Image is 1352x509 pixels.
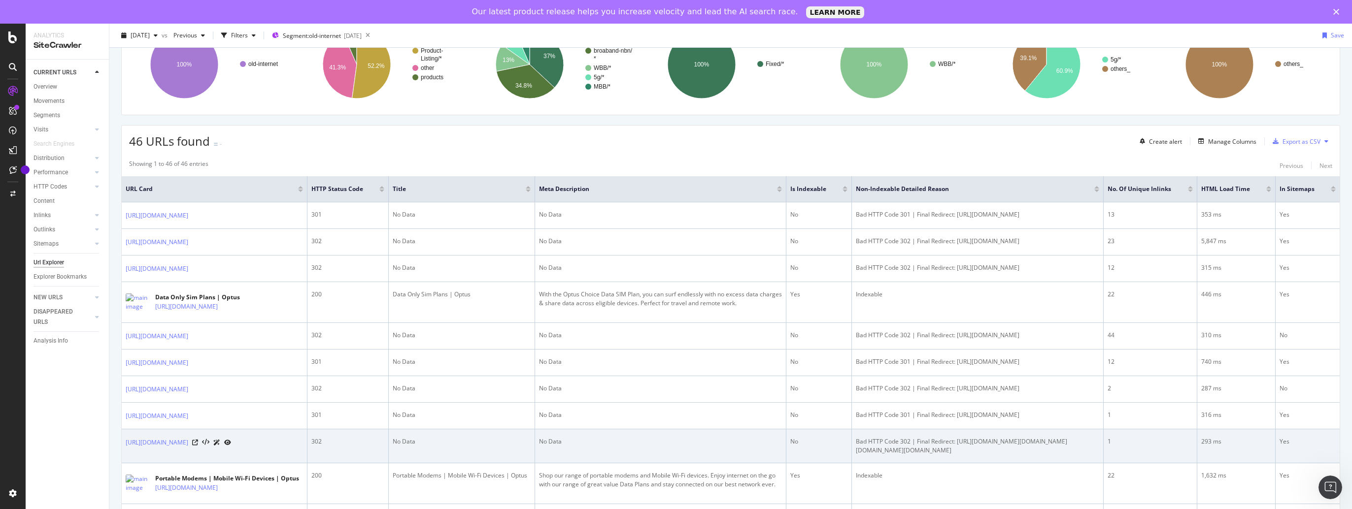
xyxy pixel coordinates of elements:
div: 302 [311,263,384,272]
div: Search Engines [34,139,74,149]
text: 37% [543,53,555,60]
text: others_ [1111,65,1130,72]
div: A chart. [302,22,469,107]
div: 302 [311,437,384,446]
span: Meta Description [539,185,763,193]
div: 315 ms [1201,263,1271,272]
div: CURRENT URLS [34,67,76,78]
div: Segments [34,110,60,121]
div: Bad HTTP Code 302 | Final Redirect: [URL][DOMAIN_NAME] [856,237,1099,246]
div: No [790,437,847,446]
a: Performance [34,167,92,178]
div: No Data [393,437,530,446]
div: A chart. [129,22,297,107]
a: [URL][DOMAIN_NAME] [126,264,188,274]
div: No Data [393,357,530,366]
a: Explorer Bookmarks [34,272,102,282]
div: Content [34,196,55,206]
button: Export as CSV [1269,133,1320,149]
div: Bad HTTP Code 301 | Final Redirect: [URL][DOMAIN_NAME] [856,411,1099,419]
div: 446 ms [1201,290,1271,299]
div: Url Explorer [34,257,64,268]
button: Next [1319,159,1332,171]
div: Showing 1 to 46 of 46 entries [129,159,208,171]
span: HTTP Status Code [311,185,365,193]
div: 287 ms [1201,384,1271,393]
div: 316 ms [1201,411,1271,419]
div: Visits [34,125,48,135]
svg: A chart. [992,22,1158,107]
div: Shop our range of portable modems and Mobile Wi-Fi devices. Enjoy internet on the go with our ran... [539,471,782,489]
button: [DATE] [117,28,162,43]
text: old-internet [248,61,278,67]
a: Overview [34,82,102,92]
div: No Data [393,210,530,219]
a: Content [34,196,102,206]
img: main image [126,293,150,311]
div: Bad HTTP Code 302 | Final Redirect: [URL][DOMAIN_NAME][DOMAIN_NAME][DOMAIN_NAME][DOMAIN_NAME] [856,437,1099,455]
button: Filters [217,28,260,43]
div: DISAPPEARED URLS [34,307,83,327]
a: URL Inspection [224,437,231,447]
div: Previous [1280,161,1303,170]
span: 2025 Aug. 8th [131,31,150,39]
div: Overview [34,82,57,92]
span: Title [393,185,510,193]
div: No Data [539,437,782,446]
a: [URL][DOMAIN_NAME] [126,211,188,221]
div: Next [1319,161,1332,170]
text: Listing/* [421,55,442,62]
text: broaband-nbn/ [594,47,633,54]
div: NEW URLS [34,292,63,303]
div: 5,847 ms [1201,237,1271,246]
div: Portable Modems | Mobile Wi-Fi Devices | Optus [393,471,530,480]
div: Save [1331,31,1344,39]
div: Data Only Sim Plans | Optus [155,293,261,302]
div: 301 [311,411,384,419]
a: Url Explorer [34,257,102,268]
button: Save [1318,28,1344,43]
div: 1 [1108,411,1193,419]
div: 301 [311,210,384,219]
div: No [790,237,847,246]
span: In Sitemaps [1280,185,1316,193]
div: 12 [1108,263,1193,272]
div: A chart. [819,22,986,107]
text: 100% [694,61,709,68]
a: Outlinks [34,224,92,235]
text: Product- [421,47,443,54]
span: Is Indexable [790,185,828,193]
div: Indexable [856,290,1099,299]
div: No [1280,384,1336,393]
div: Manage Columns [1208,137,1256,146]
button: Create alert [1136,133,1182,149]
div: No [1280,331,1336,340]
div: No [790,357,847,366]
svg: A chart. [474,22,642,107]
a: Sitemaps [34,239,92,249]
div: No Data [539,263,782,272]
div: 302 [311,237,384,246]
div: Yes [1280,263,1336,272]
a: [URL][DOMAIN_NAME] [126,237,188,247]
div: Inlinks [34,210,51,221]
a: LEARN MORE [806,6,865,18]
div: Yes [1280,237,1336,246]
div: Bad HTTP Code 302 | Final Redirect: [URL][DOMAIN_NAME] [856,263,1099,272]
a: [URL][DOMAIN_NAME] [155,483,218,493]
a: [URL][DOMAIN_NAME] [155,302,218,312]
div: 301 [311,357,384,366]
div: 44 [1108,331,1193,340]
div: Yes [1280,210,1336,219]
a: Distribution [34,153,92,163]
div: Data Only Sim Plans | Optus [393,290,530,299]
div: No Data [393,331,530,340]
div: Performance [34,167,68,178]
img: Equal [214,143,218,146]
div: Filters [231,31,248,39]
button: Previous [1280,159,1303,171]
div: - [220,140,222,148]
text: others_ [1284,61,1303,67]
span: vs [162,31,169,39]
span: URL Card [126,185,296,193]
